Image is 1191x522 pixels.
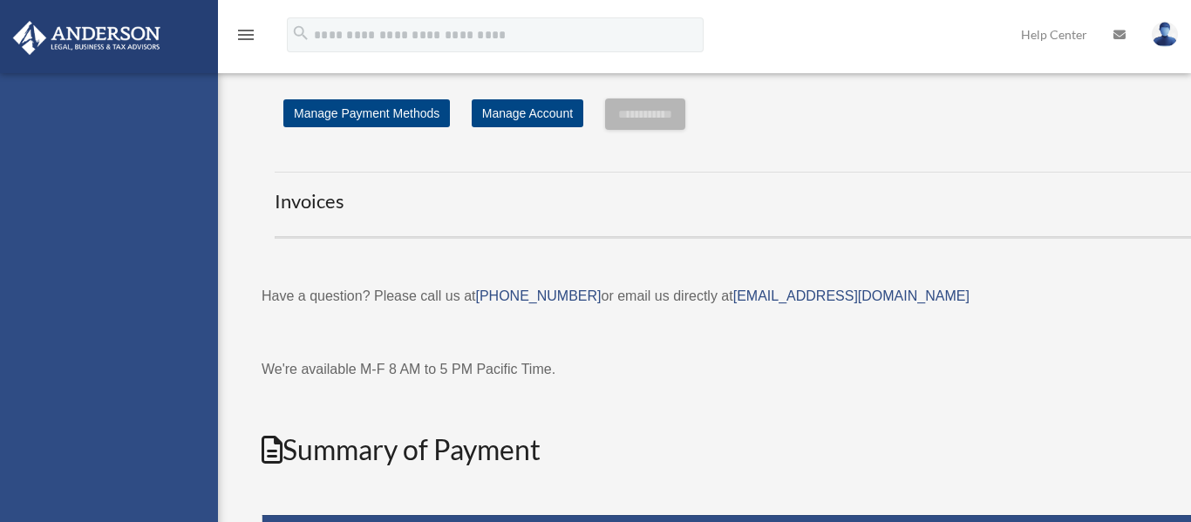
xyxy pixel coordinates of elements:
[235,31,256,45] a: menu
[291,24,310,43] i: search
[235,24,256,45] i: menu
[8,21,166,55] img: Anderson Advisors Platinum Portal
[475,288,601,303] a: [PHONE_NUMBER]
[472,99,583,127] a: Manage Account
[733,288,970,303] a: [EMAIL_ADDRESS][DOMAIN_NAME]
[283,99,450,127] a: Manage Payment Methods
[1152,22,1178,47] img: User Pic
